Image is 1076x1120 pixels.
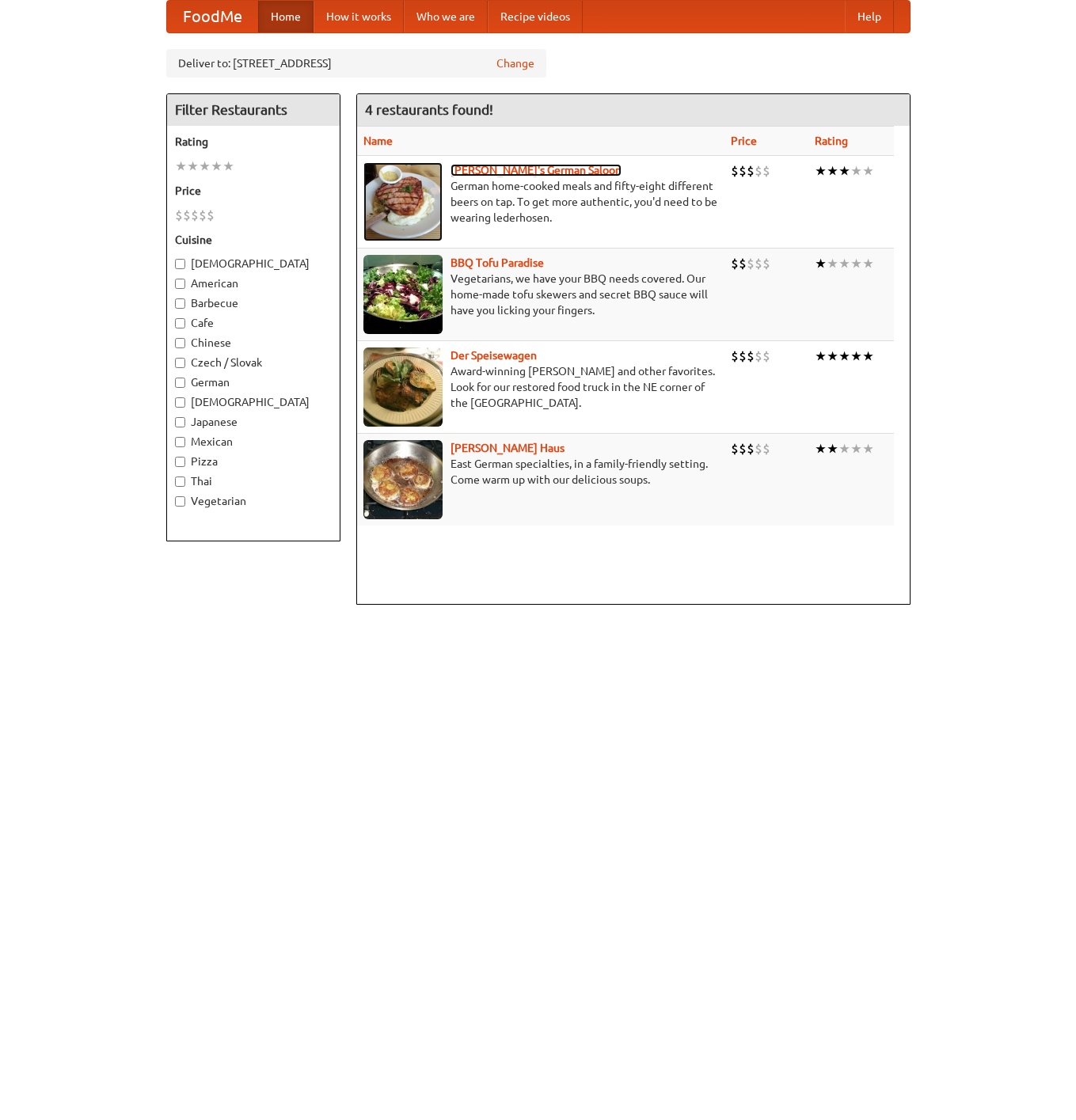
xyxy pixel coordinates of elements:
h4: Filter Restaurants [167,94,340,126]
input: American [175,279,185,289]
h5: Price [175,183,332,199]
li: ★ [222,158,234,175]
li: $ [739,255,747,272]
li: $ [747,440,755,457]
img: esthers.jpg [363,162,443,241]
a: [PERSON_NAME]'s German Saloon [451,164,622,177]
li: ★ [187,158,199,175]
h5: Rating [175,134,332,150]
input: Thai [175,476,185,487]
li: ★ [199,158,211,175]
li: $ [747,162,755,180]
label: [DEMOGRAPHIC_DATA] [175,394,332,410]
li: $ [175,207,183,224]
li: $ [755,440,762,457]
label: German [175,374,332,390]
p: German home-cooked meals and fifty-eight different beers on tap. To get more authentic, you'd nee... [363,178,718,226]
a: Price [731,135,757,147]
img: tofuparadise.jpg [363,255,443,334]
input: Japanese [175,417,185,427]
a: Who we are [404,1,488,32]
label: Barbecue [175,295,332,311]
a: Rating [815,135,848,147]
label: Thai [175,473,332,489]
a: [PERSON_NAME] Haus [451,442,565,454]
input: [DEMOGRAPHIC_DATA] [175,397,185,408]
label: American [175,275,332,291]
li: $ [731,347,739,365]
label: Japanese [175,414,332,430]
div: Deliver to: [STREET_ADDRESS] [166,49,546,78]
a: Der Speisewagen [451,349,537,362]
li: $ [755,347,762,365]
input: Pizza [175,457,185,467]
input: German [175,378,185,388]
li: ★ [815,255,827,272]
li: $ [739,440,747,457]
li: $ [731,162,739,180]
li: ★ [827,255,838,272]
a: Home [258,1,314,32]
li: ★ [862,162,874,180]
li: ★ [850,162,862,180]
li: $ [762,440,770,457]
p: Award-winning [PERSON_NAME] and other favorites. Look for our restored food truck in the NE corne... [363,363,718,411]
ng-pluralize: 4 restaurants found! [365,102,493,117]
label: Pizza [175,454,332,469]
input: Cafe [175,318,185,328]
li: ★ [827,162,838,180]
img: speisewagen.jpg [363,347,443,427]
li: ★ [838,440,850,457]
li: $ [762,255,770,272]
input: Vegetarian [175,496,185,507]
li: ★ [838,162,850,180]
li: $ [731,440,739,457]
li: $ [739,162,747,180]
label: Czech / Slovak [175,355,332,370]
li: $ [183,207,191,224]
li: ★ [175,158,187,175]
li: ★ [838,347,850,365]
p: Vegetarians, we have your BBQ needs covered. Our home-made tofu skewers and secret BBQ sauce will... [363,271,718,318]
li: ★ [862,440,874,457]
label: Cafe [175,315,332,331]
li: $ [755,255,762,272]
li: ★ [827,347,838,365]
label: [DEMOGRAPHIC_DATA] [175,256,332,271]
li: $ [747,255,755,272]
li: $ [191,207,199,224]
li: ★ [850,440,862,457]
li: ★ [815,347,827,365]
li: $ [199,207,207,224]
li: $ [755,162,762,180]
a: BBQ Tofu Paradise [451,256,544,269]
input: Czech / Slovak [175,358,185,368]
a: FoodMe [167,1,258,32]
input: Barbecue [175,298,185,309]
label: Chinese [175,335,332,351]
li: $ [739,347,747,365]
a: Recipe videos [488,1,583,32]
label: Mexican [175,434,332,450]
li: $ [747,347,755,365]
label: Vegetarian [175,493,332,509]
li: $ [762,162,770,180]
li: ★ [850,255,862,272]
a: Help [845,1,894,32]
li: ★ [838,255,850,272]
p: East German specialties, in a family-friendly setting. Come warm up with our delicious soups. [363,456,718,488]
input: [DEMOGRAPHIC_DATA] [175,259,185,269]
a: Change [496,55,534,71]
a: How it works [314,1,404,32]
li: ★ [815,440,827,457]
img: kohlhaus.jpg [363,440,443,519]
li: $ [762,347,770,365]
li: ★ [850,347,862,365]
a: Name [363,135,393,147]
li: ★ [862,347,874,365]
input: Chinese [175,338,185,348]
